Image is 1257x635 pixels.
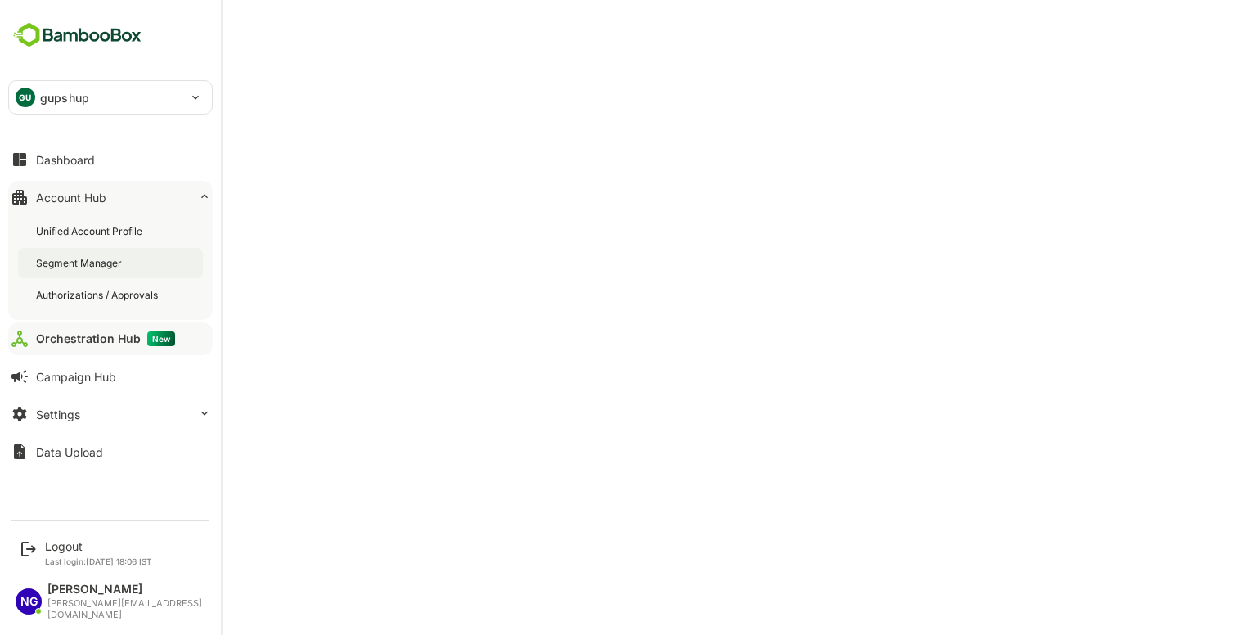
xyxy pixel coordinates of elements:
[36,224,146,238] div: Unified Account Profile
[36,331,175,346] div: Orchestration Hub
[36,445,103,459] div: Data Upload
[47,598,205,620] div: [PERSON_NAME][EMAIL_ADDRESS][DOMAIN_NAME]
[36,370,116,384] div: Campaign Hub
[8,143,213,176] button: Dashboard
[36,191,106,205] div: Account Hub
[8,398,213,430] button: Settings
[8,322,213,355] button: Orchestration HubNew
[16,88,35,107] div: GU
[16,588,42,615] div: NG
[8,181,213,214] button: Account Hub
[45,556,152,566] p: Last login: [DATE] 18:06 IST
[36,153,95,167] div: Dashboard
[8,360,213,393] button: Campaign Hub
[9,81,212,114] div: GUgupshup
[36,256,125,270] div: Segment Manager
[8,20,146,51] img: BambooboxFullLogoMark.5f36c76dfaba33ec1ec1367b70bb1252.svg
[45,539,152,553] div: Logout
[47,583,205,597] div: [PERSON_NAME]
[40,89,89,106] p: gupshup
[8,435,213,468] button: Data Upload
[36,288,161,302] div: Authorizations / Approvals
[36,408,80,421] div: Settings
[147,331,175,346] span: New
